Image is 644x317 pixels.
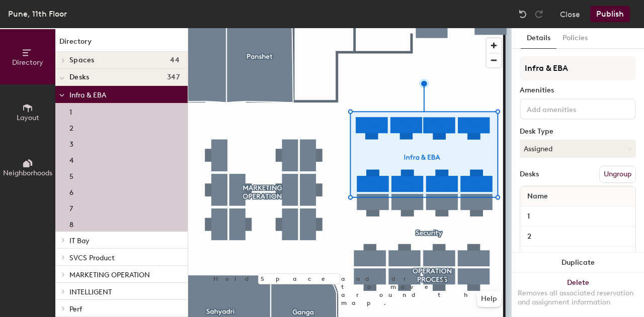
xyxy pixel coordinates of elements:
div: Pune, 11th Floor [8,8,67,20]
p: 5 [69,169,73,181]
span: Spaces [69,56,95,64]
input: Unnamed desk [522,250,633,264]
span: Desks [69,73,89,81]
button: Publish [590,6,630,22]
div: Desks [520,170,539,178]
p: 1 [69,105,72,117]
span: Neighborhoods [3,169,52,177]
button: Close [560,6,580,22]
div: Removes all associated reservation and assignment information [518,289,638,307]
button: Details [521,28,556,49]
span: IT Bay [69,237,90,245]
span: Name [522,187,553,205]
button: Assigned [520,140,636,158]
input: Add amenities [525,102,615,115]
button: Policies [556,28,594,49]
span: 44 [170,56,180,64]
span: SVCS Product [69,254,115,262]
span: 347 [167,73,180,81]
p: 2 [69,121,73,133]
input: Unnamed desk [522,230,633,244]
h1: Directory [55,36,188,52]
span: Infra & EBA [69,91,106,99]
span: Perf [69,305,82,313]
span: Directory [12,58,43,67]
span: Layout [17,114,39,122]
button: Duplicate [512,253,644,273]
div: Amenities [520,86,636,94]
p: 4 [69,153,73,165]
p: 8 [69,218,73,229]
button: Ungroup [599,166,636,183]
input: Unnamed desk [522,209,633,224]
button: DeleteRemoves all associated reservation and assignment information [512,273,644,317]
p: 3 [69,137,73,149]
span: MARKETING OPERATION [69,271,150,279]
button: Help [477,291,501,307]
span: INTELLIGENT [69,288,112,296]
p: 6 [69,185,73,197]
div: Desk Type [520,128,636,136]
img: Undo [518,9,528,19]
p: 7 [69,201,73,213]
img: Redo [534,9,544,19]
